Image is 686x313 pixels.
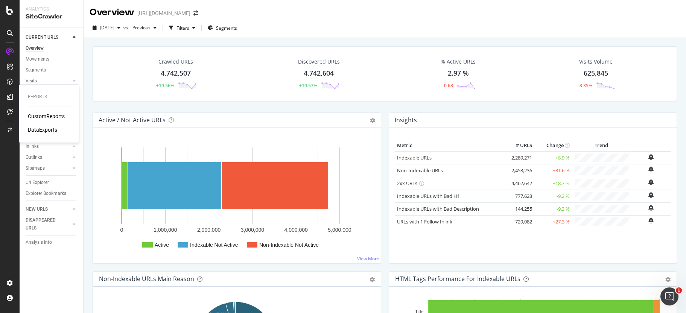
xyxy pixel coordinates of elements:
[26,33,58,41] div: CURRENT URLS
[534,164,572,177] td: +31.6 %
[99,275,194,283] div: Non-Indexable URLs Main Reason
[205,22,240,34] button: Segments
[26,205,70,213] a: NEW URLS
[648,154,654,160] div: bell-plus
[99,140,372,257] svg: A chart.
[197,227,221,233] text: 2,000,000
[155,242,169,248] text: Active
[395,275,520,283] div: HTML Tags Performance for Indexable URLs
[397,205,479,212] a: Indexable URLs with Bad Description
[648,166,654,172] div: bell-plus
[579,58,613,65] div: Visits Volume
[534,140,572,151] th: Change
[99,115,166,125] h4: Active / Not Active URLs
[193,11,198,16] div: arrow-right-arrow-left
[129,24,151,31] span: Previous
[90,22,123,34] button: [DATE]
[166,22,198,34] button: Filters
[26,190,66,198] div: Explorer Bookmarks
[534,190,572,202] td: -9.2 %
[26,164,45,172] div: Sitemaps
[504,140,534,151] th: # URLS
[572,140,631,151] th: Trend
[397,180,417,187] a: 2xx URLs
[26,190,78,198] a: Explorer Bookmarks
[578,82,592,89] div: -8.35%
[504,177,534,190] td: 4,462,642
[190,242,238,248] text: Indexable Not Active
[120,227,123,233] text: 0
[648,192,654,198] div: bell-plus
[26,6,77,12] div: Analytics
[504,202,534,215] td: 144,255
[370,118,375,123] i: Options
[504,190,534,202] td: 777,623
[26,44,44,52] div: Overview
[648,205,654,211] div: bell-plus
[26,33,70,41] a: CURRENT URLS
[328,227,351,233] text: 5,000,000
[129,22,160,34] button: Previous
[534,151,572,164] td: +8.9 %
[100,24,114,31] span: 2025 Aug. 1st
[504,164,534,177] td: 2,453,236
[26,77,70,85] a: Visits
[28,94,70,100] div: Reports
[137,9,190,17] div: [URL][DOMAIN_NAME]
[504,215,534,228] td: 729,082
[28,112,65,120] a: CustomReports
[158,58,193,65] div: Crawled URLs
[161,68,191,78] div: 4,742,507
[648,217,654,223] div: bell-plus
[26,153,70,161] a: Outlinks
[665,277,671,282] div: gear
[156,82,174,89] div: +19.56%
[26,164,70,172] a: Sitemaps
[26,216,64,232] div: DISAPPEARED URLS
[26,153,42,161] div: Outlinks
[241,227,264,233] text: 3,000,000
[154,227,177,233] text: 1,000,000
[443,82,453,89] div: -0.68
[397,193,460,199] a: Indexable URLs with Bad H1
[397,154,432,161] a: Indexable URLs
[370,277,375,282] div: gear
[304,68,334,78] div: 4,742,604
[397,167,443,174] a: Non-Indexable URLs
[448,68,469,78] div: 2.97 %
[28,126,57,134] a: DataExports
[123,24,129,31] span: vs
[90,6,134,19] div: Overview
[298,58,340,65] div: Discovered URLs
[395,140,504,151] th: Metric
[299,82,317,89] div: +19.57%
[534,177,572,190] td: +18.7 %
[26,12,77,21] div: SiteCrawler
[176,25,189,31] div: Filters
[26,55,78,63] a: Movements
[216,25,237,31] span: Segments
[648,179,654,185] div: bell-plus
[676,287,682,293] span: 1
[26,66,46,74] div: Segments
[26,239,52,246] div: Analysis Info
[26,205,48,213] div: NEW URLS
[660,287,678,305] iframe: Intercom live chat
[441,58,476,65] div: % Active URLs
[284,227,308,233] text: 4,000,000
[26,179,49,187] div: Url Explorer
[26,143,39,150] div: Inlinks
[26,239,78,246] a: Analysis Info
[397,218,452,225] a: URLs with 1 Follow Inlink
[534,202,572,215] td: -9.3 %
[504,151,534,164] td: 2,289,271
[26,179,78,187] a: Url Explorer
[357,255,379,262] a: View More
[26,44,78,52] a: Overview
[534,215,572,228] td: +27.3 %
[395,115,417,125] h4: Insights
[259,242,319,248] text: Non-Indexable Not Active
